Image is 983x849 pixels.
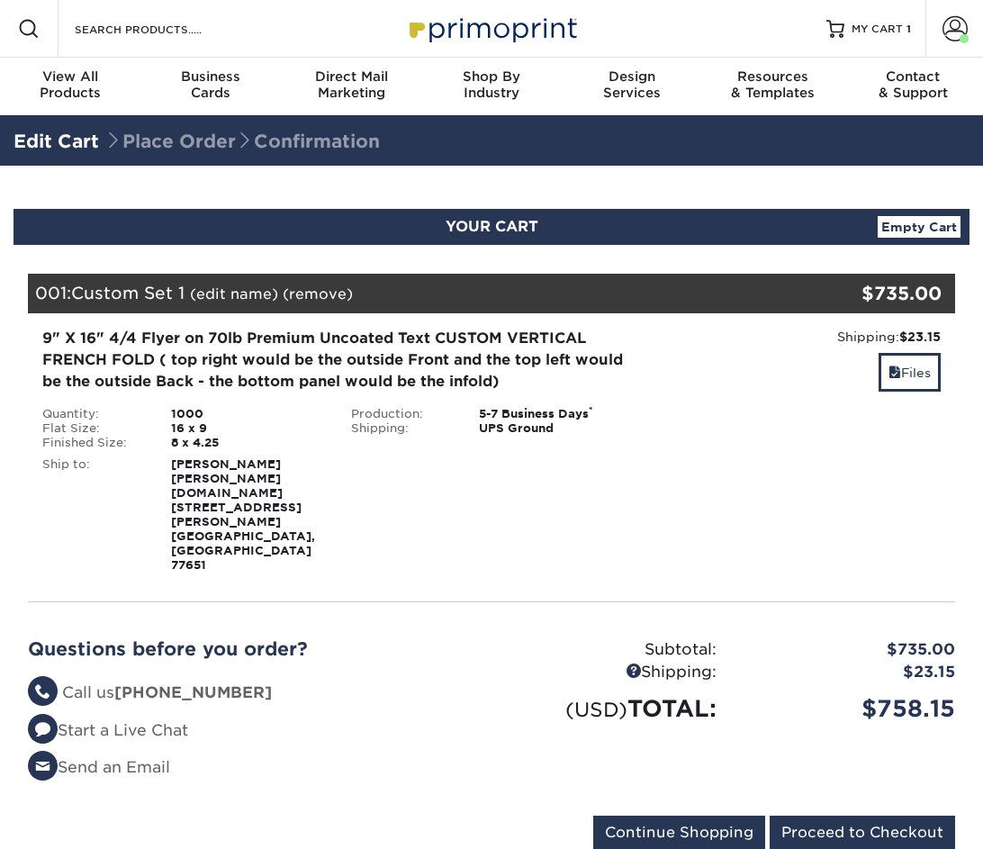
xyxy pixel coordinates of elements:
[562,68,702,85] span: Design
[140,68,281,101] div: Cards
[843,58,983,115] a: Contact& Support
[140,58,281,115] a: BusinessCards
[562,58,702,115] a: DesignServices
[71,283,185,303] span: Custom Set 1
[491,638,730,662] div: Subtotal:
[702,58,843,115] a: Resources& Templates
[158,436,338,450] div: 8 x 4.25
[465,421,645,436] div: UPS Ground
[702,68,843,101] div: & Templates
[906,23,911,35] span: 1
[28,682,478,705] li: Call us
[42,328,632,393] div: 9" X 16" 4/4 Flyer on 70lb Premium Uncoated Text CUSTOM VERTICAL FRENCH FOLD ( top right would be...
[446,218,538,235] span: YOUR CART
[140,68,281,85] span: Business
[14,131,99,152] a: Edit Cart
[281,68,421,101] div: Marketing
[29,457,158,573] div: Ship to:
[114,683,272,701] strong: [PHONE_NUMBER]
[730,661,969,684] div: $23.15
[338,407,466,421] div: Production:
[29,421,158,436] div: Flat Size:
[491,661,730,684] div: Shipping:
[338,421,466,436] div: Shipping:
[158,421,338,436] div: 16 x 9
[28,758,170,776] a: Send an Email
[29,436,158,450] div: Finished Size:
[401,9,582,48] img: Primoprint
[190,285,278,303] a: (edit name)
[843,68,983,85] span: Contact
[730,691,969,726] div: $758.15
[878,216,960,238] a: Empty Cart
[28,638,478,660] h2: Questions before you order?
[158,407,338,421] div: 1000
[73,18,248,40] input: SEARCH PRODUCTS.....
[283,285,353,303] a: (remove)
[888,366,901,380] span: files
[28,274,800,313] div: 001:
[465,407,645,421] div: 5-7 Business Days
[29,407,158,421] div: Quantity:
[800,280,942,307] div: $735.00
[281,58,421,115] a: Direct MailMarketing
[421,68,562,85] span: Shop By
[28,721,188,739] a: Start a Live Chat
[899,330,941,344] strong: $23.15
[104,131,380,152] span: Place Order Confirmation
[565,698,627,721] small: (USD)
[281,68,421,85] span: Direct Mail
[421,68,562,101] div: Industry
[843,68,983,101] div: & Support
[730,638,969,662] div: $735.00
[659,328,941,346] div: Shipping:
[852,22,903,37] span: MY CART
[491,691,730,726] div: TOTAL:
[421,58,562,115] a: Shop ByIndustry
[562,68,702,101] div: Services
[171,457,315,572] strong: [PERSON_NAME] [PERSON_NAME][DOMAIN_NAME] [STREET_ADDRESS][PERSON_NAME] [GEOGRAPHIC_DATA], [GEOGRA...
[879,353,941,392] a: Files
[702,68,843,85] span: Resources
